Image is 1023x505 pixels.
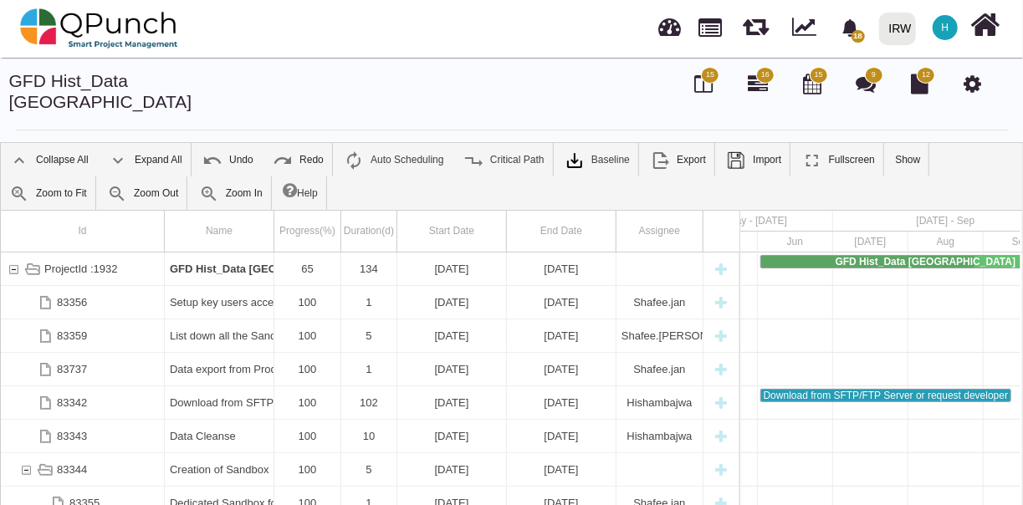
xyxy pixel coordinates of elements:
[346,386,391,419] div: 102
[833,232,908,252] div: Jul
[852,30,865,43] span: 18
[507,252,616,285] div: 13-10-2025
[341,386,397,419] div: 102
[57,319,87,352] div: 83359
[397,420,507,452] div: 22-09-2025
[708,386,734,419] div: New task
[616,386,703,419] div: Hishambajwa
[341,420,397,452] div: 10
[621,286,698,319] div: Shafee.jan
[335,143,452,176] a: Auto Scheduling
[694,74,713,94] i: Board
[9,150,29,171] img: ic_collapse_all_24.42ac041.png
[726,150,746,171] img: save.4d96896.png
[922,69,930,81] span: 12
[108,150,128,171] img: ic_expand_all_24.71e1805.png
[512,453,611,486] div: [DATE]
[507,319,616,352] div: 23-09-2025
[761,390,1010,401] div: Download from SFTP/FTP Server or request developer
[748,80,768,94] a: 16
[57,286,87,319] div: 83356
[346,252,391,285] div: 134
[1,420,739,453] div: Task: Data Cleanse Start date: 22-09-2025 End date: 01-10-2025
[1,420,165,452] div: 83343
[1,453,739,487] div: Task: Creation of Sandbox Start date: 19-09-2025 End date: 23-09-2025
[831,1,872,54] a: bell fill18
[794,143,883,176] a: Fullscreen
[170,386,269,419] div: Download from SFTP/FTP Server or request developer
[1,286,739,319] div: Task: Setup key users access to the new sandbox Start date: 19-09-2025 End date: 19-09-2025
[1,319,165,352] div: 83359
[621,319,698,352] div: Shafee.[PERSON_NAME],
[199,184,219,204] img: ic_zoom_in.48fceee.png
[1,252,165,285] div: ProjectId :1932
[616,211,703,252] div: Assignee
[341,453,397,486] div: 5
[402,353,501,385] div: [DATE]
[507,420,616,452] div: 01-10-2025
[706,69,714,81] span: 15
[165,252,274,285] div: GFD Hist_Data Norway
[57,353,87,385] div: 83737
[346,453,391,486] div: 5
[279,420,335,452] div: 100
[889,14,912,43] div: IRW
[708,453,734,486] div: New task
[170,319,269,352] div: List down all the Sandboxes
[556,143,638,176] a: Baseline
[341,211,397,252] div: Duration(d)
[100,143,191,176] a: Expand All
[165,453,274,486] div: Creation of Sandbox
[758,232,833,252] div: Jun
[397,211,507,252] div: Start Date
[194,143,262,176] a: Undo
[1,176,95,210] a: Zoom to Fit
[784,1,831,56] div: Dynamic Report
[341,353,397,385] div: 1
[642,143,714,176] a: Export
[344,150,364,171] img: ic_auto_scheduling_24.ade0d5b.png
[44,252,117,285] div: ProjectId :1932
[165,386,274,419] div: Download from SFTP/FTP Server or request developer
[9,184,29,204] img: ic_zoom_to_fit_24.130db0b.png
[708,252,734,285] div: New task
[99,176,187,210] a: Zoom Out
[170,286,269,319] div: Setup key users access to the new sandbox
[1,143,97,176] a: Collapse All
[165,286,274,319] div: Setup key users access to the new sandbox
[718,143,790,176] a: Import
[621,353,698,385] div: Shafee.jan
[650,150,670,171] img: ic_export_24.4e1404f.png
[402,252,501,285] div: [DATE]
[170,453,269,486] div: Creation of Sandbox
[565,150,585,171] img: klXqkY5+JZAPre7YVMJ69SE9vgHW7RkaA9STpDBCRd8F60lk8AdY5g6cgTfGkm3cV0d3FrcCHw7UyPBLKa18SAFZQOCAmAAAA...
[279,319,335,352] div: 100
[279,252,335,285] div: 65
[708,286,734,319] div: New task
[274,319,341,352] div: 100
[1,353,165,385] div: 83737
[908,232,984,252] div: Aug
[1,286,165,319] div: 83356
[512,420,611,452] div: [DATE]
[279,353,335,385] div: 100
[191,176,271,210] a: Zoom In
[274,420,341,452] div: 100
[1,386,739,420] div: Task: Download from SFTP/FTP Server or request developer Start date: 02-06-2025 End date: 11-09-2025
[857,74,877,94] i: Punch Discussion
[57,453,87,486] div: 83344
[402,420,501,452] div: [DATE]
[346,319,391,352] div: 5
[616,420,703,452] div: Hishambajwa
[341,286,397,319] div: 1
[264,143,332,176] a: Redo
[1,353,739,386] div: Task: Data export from Production GFD CRM Start date: 01-10-2025 End date: 01-10-2025
[659,10,682,35] span: Dashboard
[20,3,178,54] img: qpunch-sp.fa6292f.png
[1,386,165,419] div: 83342
[274,453,341,486] div: 100
[397,252,507,285] div: 02-06-2025
[346,353,391,385] div: 1
[397,319,507,352] div: 19-09-2025
[621,386,698,419] div: Hishambajwa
